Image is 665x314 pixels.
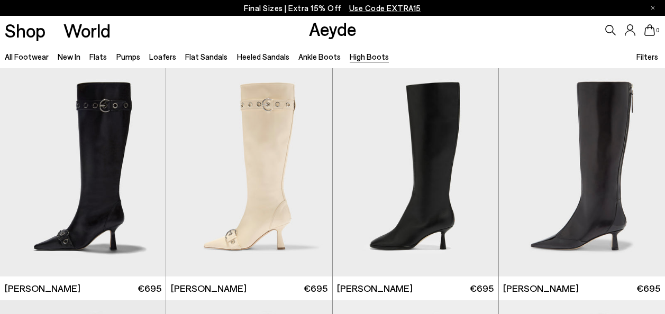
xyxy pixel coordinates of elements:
[349,3,421,13] span: Navigate to /collections/ss25-final-sizes
[655,27,660,33] span: 0
[499,276,665,300] a: [PERSON_NAME] €695
[636,282,660,295] span: €695
[244,2,421,15] p: Final Sizes | Extra 15% Off
[304,282,327,295] span: €695
[337,282,413,295] span: [PERSON_NAME]
[149,52,176,61] a: Loafers
[644,24,655,36] a: 0
[166,68,332,276] img: Vivian Eyelet High Boots
[89,52,107,61] a: Flats
[58,52,80,61] a: New In
[5,282,80,295] span: [PERSON_NAME]
[171,282,247,295] span: [PERSON_NAME]
[350,52,389,61] a: High Boots
[5,21,45,40] a: Shop
[298,52,341,61] a: Ankle Boots
[470,282,494,295] span: €695
[166,276,332,300] a: [PERSON_NAME] €695
[63,21,111,40] a: World
[636,52,658,61] span: Filters
[333,68,498,276] img: Catherine High Sock Boots
[5,52,49,61] a: All Footwear
[138,282,161,295] span: €695
[237,52,289,61] a: Heeled Sandals
[503,282,579,295] span: [PERSON_NAME]
[116,52,140,61] a: Pumps
[309,17,357,40] a: Aeyde
[185,52,227,61] a: Flat Sandals
[333,276,498,300] a: [PERSON_NAME] €695
[499,68,665,276] img: Alexis Dual-Tone High Boots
